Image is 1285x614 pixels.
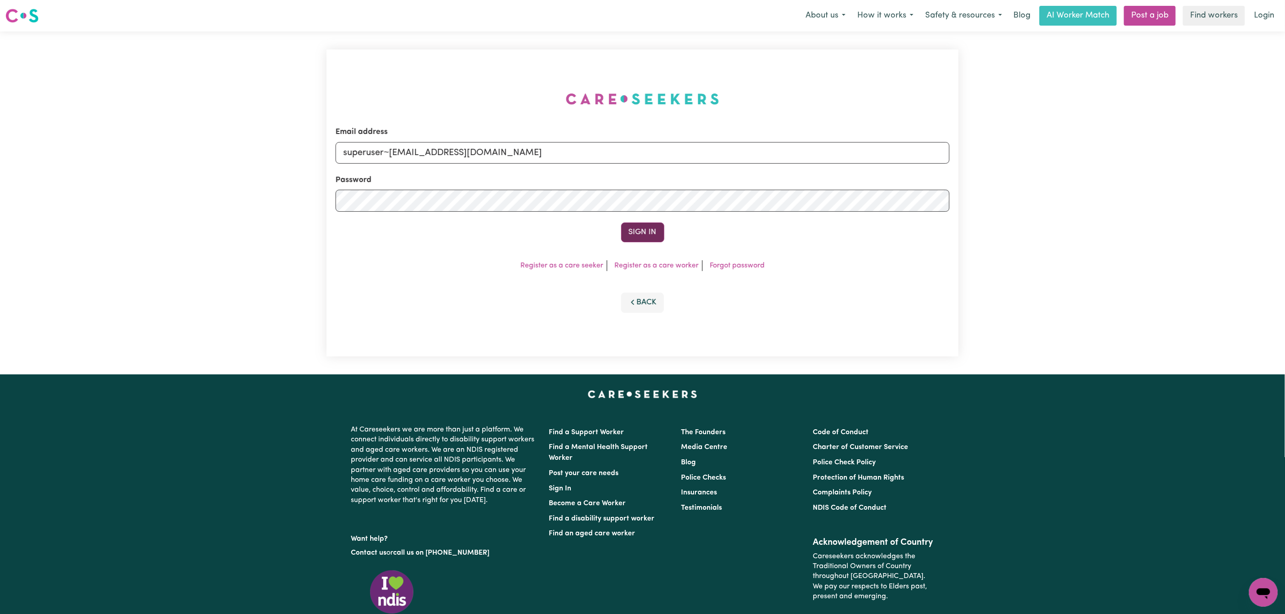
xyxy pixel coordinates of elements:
a: Media Centre [681,444,727,451]
a: Complaints Policy [813,489,872,496]
a: Find a disability support worker [549,515,655,522]
img: Careseekers logo [5,8,39,24]
h2: Acknowledgement of Country [813,537,934,548]
a: Code of Conduct [813,429,869,436]
a: call us on [PHONE_NUMBER] [394,549,490,556]
button: Safety & resources [919,6,1008,25]
a: Police Check Policy [813,459,876,466]
a: Blog [681,459,696,466]
a: The Founders [681,429,725,436]
a: Testimonials [681,504,722,512]
a: NDIS Code of Conduct [813,504,887,512]
a: Protection of Human Rights [813,474,904,481]
a: Careseekers logo [5,5,39,26]
a: Post your care needs [549,470,619,477]
label: Email address [336,126,388,138]
a: Register as a care seeker [520,262,603,269]
a: Contact us [351,549,387,556]
a: Charter of Customer Service [813,444,908,451]
button: About us [800,6,851,25]
iframe: Button to launch messaging window, conversation in progress [1249,578,1278,607]
a: Find a Support Worker [549,429,624,436]
a: Find workers [1183,6,1245,26]
p: or [351,544,538,561]
button: How it works [851,6,919,25]
a: Find a Mental Health Support Worker [549,444,648,462]
label: Password [336,174,372,186]
input: Email address [336,142,949,164]
a: Login [1249,6,1280,26]
p: Want help? [351,530,538,544]
a: Become a Care Worker [549,500,626,507]
a: AI Worker Match [1039,6,1117,26]
button: Sign In [621,222,664,242]
a: Police Checks [681,474,726,481]
a: Post a job [1124,6,1176,26]
a: Forgot password [710,262,765,269]
p: At Careseekers we are more than just a platform. We connect individuals directly to disability su... [351,421,538,509]
button: Back [621,293,664,312]
a: Sign In [549,485,572,492]
a: Register as a care worker [614,262,698,269]
a: Insurances [681,489,717,496]
a: Find an aged care worker [549,530,636,537]
a: Careseekers home page [588,391,697,398]
p: Careseekers acknowledges the Traditional Owners of Country throughout [GEOGRAPHIC_DATA]. We pay o... [813,548,934,605]
a: Blog [1008,6,1036,26]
